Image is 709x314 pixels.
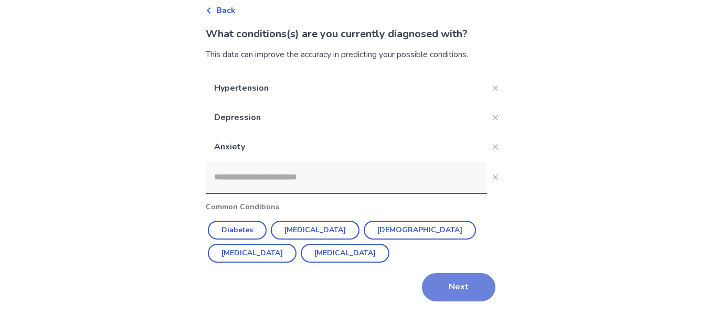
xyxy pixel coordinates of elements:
p: Depression [206,103,487,132]
div: This data can improve the accuracy in predicting your possible conditions. [206,48,504,61]
button: Close [487,138,504,155]
p: Common Conditions [206,201,504,212]
button: [DEMOGRAPHIC_DATA] [364,221,476,240]
button: [MEDICAL_DATA] [301,244,389,263]
input: Close [206,161,487,193]
button: Next [422,273,495,301]
button: [MEDICAL_DATA] [208,244,297,263]
button: Close [487,109,504,126]
button: Close [487,169,504,186]
p: What conditions(s) are you currently diagnosed with? [206,26,504,42]
button: Diabetes [208,221,267,240]
p: Hypertension [206,73,487,103]
span: Back [216,4,236,17]
button: [MEDICAL_DATA] [271,221,359,240]
p: Anxiety [206,132,487,161]
button: Close [487,80,504,96]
